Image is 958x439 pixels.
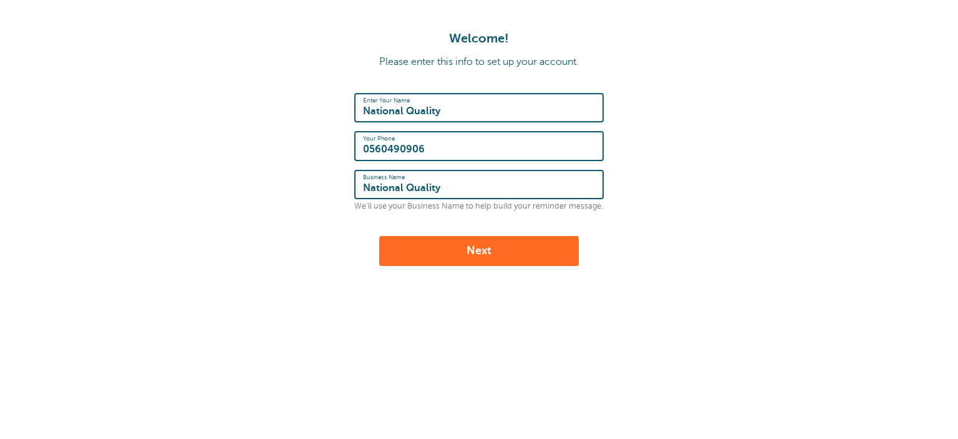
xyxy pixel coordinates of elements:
h1: Welcome! [12,31,946,46]
label: Business Name [363,174,405,181]
button: Next [379,236,579,266]
p: We'll use your Business Name to help build your reminder message. [354,202,604,211]
label: Your Phone [363,135,395,142]
label: Enter Your Name [363,97,410,104]
p: Please enter this info to set up your account. [12,56,946,68]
